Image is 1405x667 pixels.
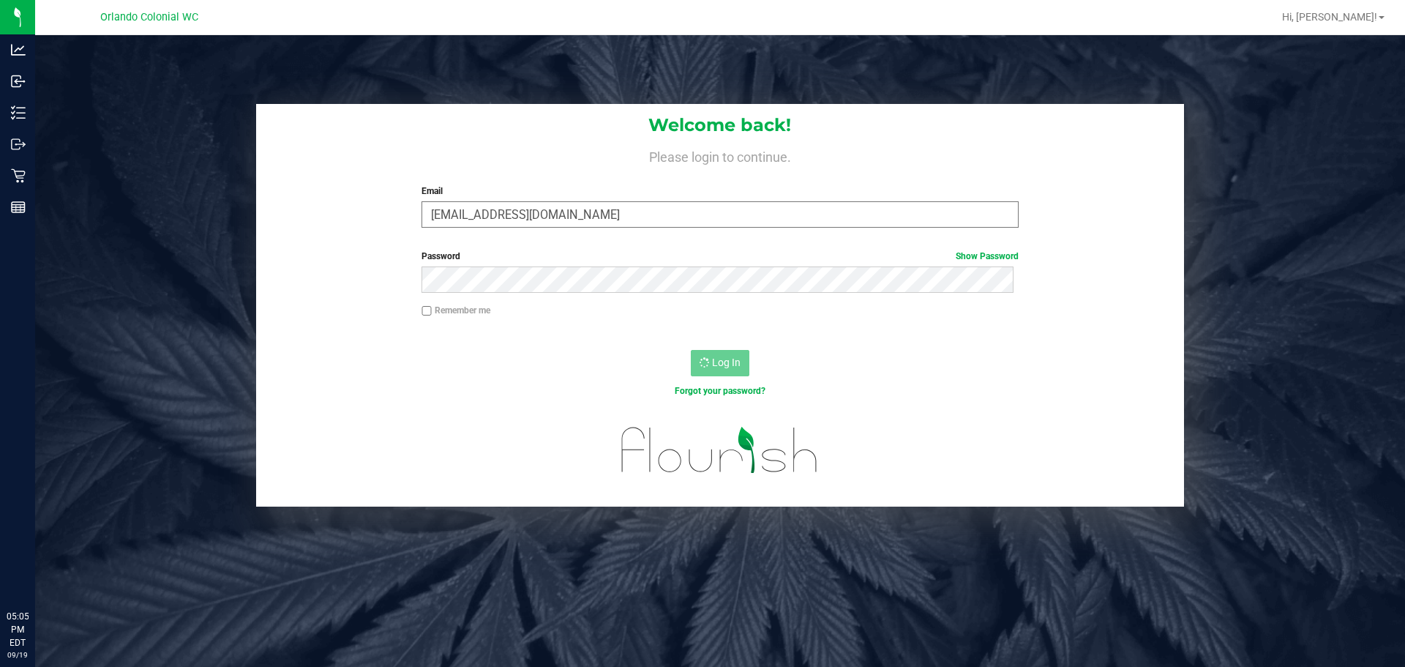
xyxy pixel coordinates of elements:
[7,610,29,649] p: 05:05 PM EDT
[7,649,29,660] p: 09/19
[421,306,432,316] input: Remember me
[100,11,198,23] span: Orlando Colonial WC
[256,146,1184,164] h4: Please login to continue.
[956,251,1019,261] a: Show Password
[421,251,460,261] span: Password
[11,74,26,89] inline-svg: Inbound
[11,105,26,120] inline-svg: Inventory
[11,200,26,215] inline-svg: Reports
[604,413,836,488] img: flourish_logo.svg
[11,168,26,183] inline-svg: Retail
[675,386,765,396] a: Forgot your password?
[11,42,26,57] inline-svg: Analytics
[1282,11,1377,23] span: Hi, [PERSON_NAME]!
[421,185,1018,198] label: Email
[256,116,1184,135] h1: Welcome back!
[421,304,490,317] label: Remember me
[712,357,741,368] span: Log In
[691,350,749,376] button: Log In
[11,137,26,152] inline-svg: Outbound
